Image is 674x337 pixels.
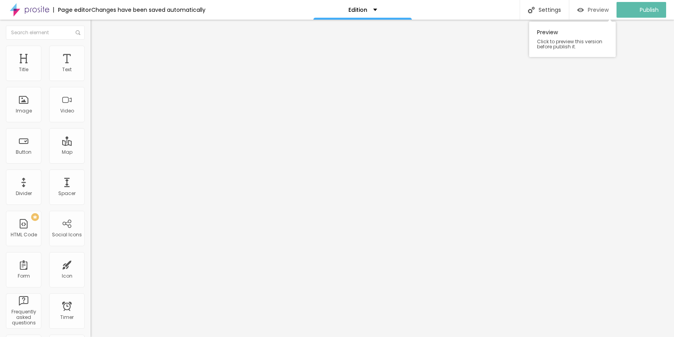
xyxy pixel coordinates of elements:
span: Preview [588,7,609,13]
div: Preview [529,22,616,57]
img: Icone [76,30,80,35]
div: Changes have been saved automatically [91,7,206,13]
div: Divider [16,191,32,196]
p: Edition [348,7,367,13]
div: HTML Code [11,232,37,238]
div: Map [62,149,72,155]
img: view-1.svg [577,7,584,13]
div: Icon [62,273,72,279]
div: Timer [60,315,74,320]
div: Text [62,67,72,72]
button: Publish [617,2,666,18]
div: Button [16,149,31,155]
div: Spacer [58,191,76,196]
input: Search element [6,26,85,40]
div: Video [60,108,74,114]
div: Page editor [53,7,91,13]
div: Image [16,108,32,114]
span: Click to preview this version before publish it. [537,39,608,49]
button: Preview [569,2,617,18]
span: Publish [640,7,659,13]
div: Frequently asked questions [8,309,39,326]
div: Title [19,67,28,72]
div: Form [18,273,30,279]
div: Social Icons [52,232,82,238]
img: Icone [528,7,535,13]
